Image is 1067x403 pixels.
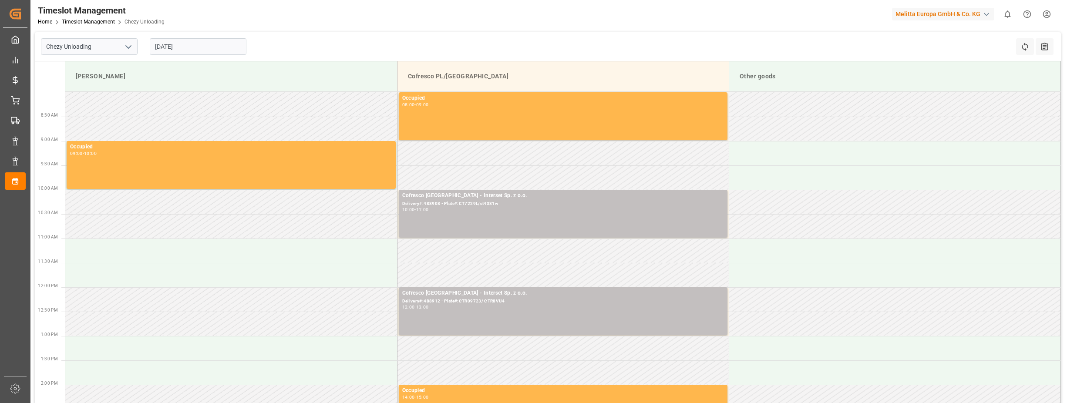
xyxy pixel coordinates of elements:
[736,68,1054,84] div: Other goods
[62,19,115,25] a: Timeslot Management
[402,191,724,200] div: Cofresco [GEOGRAPHIC_DATA] - Interset Sp. z o.o.
[41,332,58,337] span: 1:00 PM
[892,6,998,22] button: Melitta Europa GmbH & Co. KG
[414,103,416,107] div: -
[41,113,58,118] span: 8:30 AM
[84,151,97,155] div: 10:00
[402,200,724,208] div: Delivery#:488908 - Plate#:CT7229L/ct4381w
[414,395,416,399] div: -
[404,68,722,84] div: Cofresco PL/[GEOGRAPHIC_DATA]
[416,395,429,399] div: 15:00
[416,103,429,107] div: 09:00
[38,186,58,191] span: 10:00 AM
[402,208,415,212] div: 10:00
[402,289,724,298] div: Cofresco [GEOGRAPHIC_DATA] - Interset Sp. z o.o.
[38,210,58,215] span: 10:30 AM
[414,208,416,212] div: -
[41,137,58,142] span: 9:00 AM
[150,38,246,55] input: DD-MM-YYYY
[416,305,429,309] div: 13:00
[83,151,84,155] div: -
[402,305,415,309] div: 12:00
[402,395,415,399] div: 14:00
[998,4,1017,24] button: show 0 new notifications
[121,40,135,54] button: open menu
[41,161,58,166] span: 9:30 AM
[70,143,392,151] div: Occupied
[416,208,429,212] div: 11:00
[72,68,390,84] div: [PERSON_NAME]
[38,283,58,288] span: 12:00 PM
[38,259,58,264] span: 11:30 AM
[402,103,415,107] div: 08:00
[402,94,724,103] div: Occupied
[41,38,138,55] input: Type to search/select
[38,4,165,17] div: Timeslot Management
[892,8,994,20] div: Melitta Europa GmbH & Co. KG
[38,308,58,312] span: 12:30 PM
[38,235,58,239] span: 11:00 AM
[70,151,83,155] div: 09:00
[414,305,416,309] div: -
[1017,4,1037,24] button: Help Center
[402,386,724,395] div: Occupied
[38,19,52,25] a: Home
[41,381,58,386] span: 2:00 PM
[41,356,58,361] span: 1:30 PM
[402,298,724,305] div: Delivery#:488912 - Plate#:CTR09723/ CTR8VU4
